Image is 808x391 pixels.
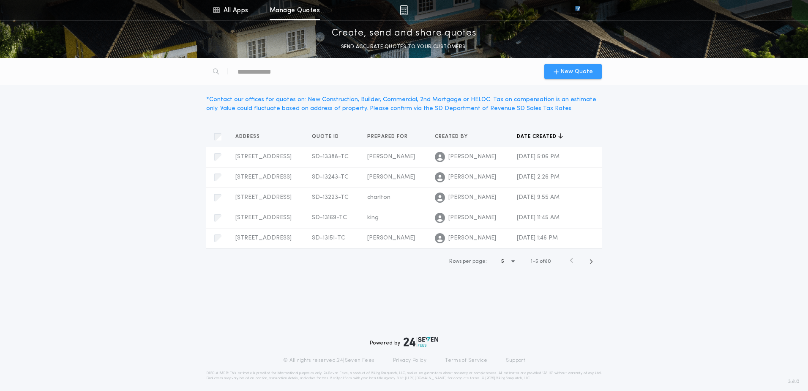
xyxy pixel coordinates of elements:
span: 1 [531,259,532,264]
p: Create, send and share quotes [332,27,477,40]
img: img [400,5,408,15]
img: vs-icon [560,6,595,14]
span: Rows per page: [449,259,487,264]
p: © All rights reserved. 24|Seven Fees [283,357,374,364]
span: [PERSON_NAME] [448,234,496,242]
span: Prepared for [367,133,409,140]
a: Privacy Policy [393,357,427,364]
span: [STREET_ADDRESS] [235,154,292,160]
div: Powered by [370,337,438,347]
span: 3.8.0 [788,378,800,385]
span: SD-13169-TC [312,215,347,221]
span: SD-13223-TC [312,194,349,201]
span: Date created [517,133,558,140]
button: Address [235,132,266,141]
h1: 5 [501,257,504,266]
span: 5 [535,259,538,264]
span: [PERSON_NAME] [367,235,415,241]
span: of 80 [540,258,551,265]
span: [DATE] 2:26 PM [517,174,560,180]
div: * Contact our offices for quotes on: New Construction, Builder, Commercial, 2nd Mortgage or HELOC... [206,95,602,113]
span: [DATE] 5:06 PM [517,154,560,160]
p: DISCLAIMER: This estimate is provided for informational purposes only. 24|Seven Fees, a product o... [206,371,602,381]
span: SD-13243-TC [312,174,349,180]
span: charlton [367,194,390,201]
span: Quote ID [312,133,341,140]
a: Support [506,357,525,364]
a: [URL][DOMAIN_NAME] [405,377,447,380]
span: [STREET_ADDRESS] [235,174,292,180]
button: Quote ID [312,132,345,141]
span: SD-13151-TC [312,235,345,241]
span: [DATE] 11:45 AM [517,215,560,221]
span: [DATE] 1:46 PM [517,235,558,241]
span: [PERSON_NAME] [448,153,496,161]
span: SD-13388-TC [312,154,349,160]
span: [PERSON_NAME] [448,173,496,182]
span: [STREET_ADDRESS] [235,194,292,201]
button: 5 [501,255,518,268]
button: Date created [517,132,563,141]
button: New Quote [544,64,602,79]
span: [PERSON_NAME] [448,214,496,222]
span: [PERSON_NAME] [367,154,415,160]
a: Terms of Service [445,357,487,364]
span: Address [235,133,262,140]
span: [PERSON_NAME] [448,193,496,202]
span: [STREET_ADDRESS] [235,235,292,241]
img: logo [404,337,438,347]
span: king [367,215,379,221]
span: New Quote [560,67,593,76]
span: Created by [435,133,470,140]
button: Created by [435,132,474,141]
span: [PERSON_NAME] [367,174,415,180]
p: SEND ACCURATE QUOTES TO YOUR CUSTOMERS. [341,43,467,51]
span: [DATE] 9:55 AM [517,194,560,201]
span: [STREET_ADDRESS] [235,215,292,221]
